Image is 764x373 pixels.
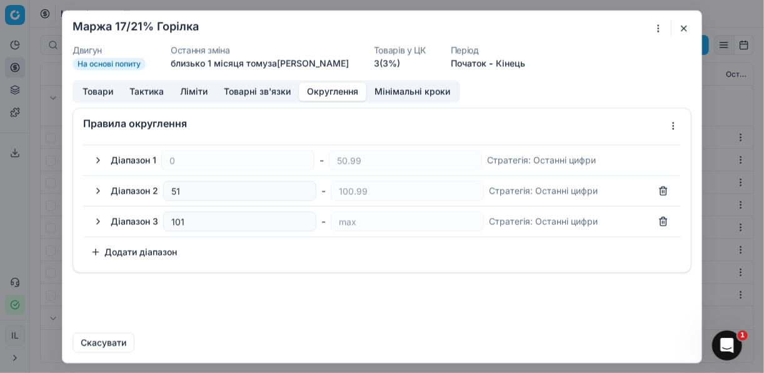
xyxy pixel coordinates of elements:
iframe: Intercom live chat [712,331,742,361]
span: 1 [738,331,748,341]
div: Стратегія : Останні цифри [489,215,598,227]
input: Порожньо [169,181,311,200]
dt: Остання зміна [171,46,349,54]
div: Діапазон 2 [111,184,158,197]
div: Стратегія : Останні цифри [489,184,598,197]
div: Діапазон 3 [111,215,158,227]
button: Ліміти [172,82,216,101]
input: Порожньо [167,151,309,169]
span: На основі попиту [73,57,146,70]
div: Діапазон 1 [111,154,156,166]
dt: Період [451,46,525,54]
button: Товари [74,82,121,101]
div: Стратегія : Останні цифри [487,154,596,166]
span: - [321,214,326,229]
dt: Товарів у ЦК [374,46,426,54]
span: - [489,57,493,69]
span: близько 1 місяця тому за [PERSON_NAME] [171,57,349,68]
button: Тактика [121,82,172,101]
span: - [319,152,324,167]
button: Скасувати [73,332,134,352]
button: Товарні зв'язки [216,82,299,101]
a: 3(3%) [374,57,400,69]
button: Мінімальні кроки [366,82,458,101]
button: Округлення [299,82,366,101]
h2: Маржа 17/21% Горілка [73,21,199,32]
span: - [321,183,326,198]
input: Порожньо [169,212,311,231]
button: Кінець [496,57,525,69]
dt: Двигун [73,46,146,54]
button: Додати діапазон [83,242,184,262]
div: Правила округлення [83,118,663,128]
button: Початок [451,57,486,69]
